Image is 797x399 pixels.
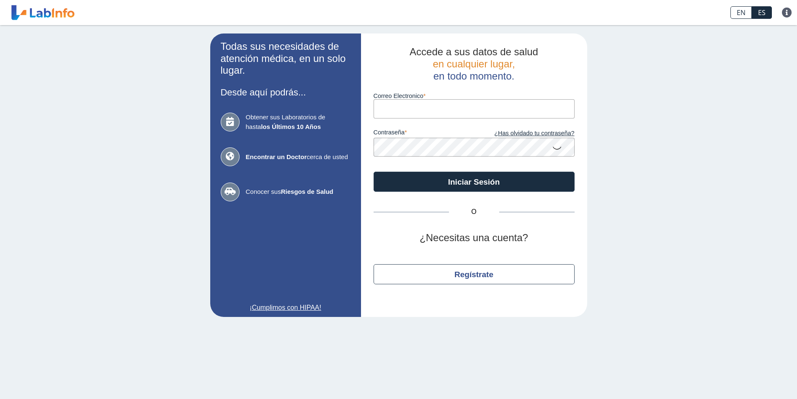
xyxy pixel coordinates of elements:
label: Correo Electronico [374,93,575,99]
a: ¿Has olvidado tu contraseña? [474,129,575,138]
span: en todo momento. [433,70,514,82]
label: contraseña [374,129,474,138]
h2: Todas sus necesidades de atención médica, en un solo lugar. [221,41,351,77]
b: los Últimos 10 Años [261,123,321,130]
span: Obtener sus Laboratorios de hasta [246,113,351,131]
b: Riesgos de Salud [281,188,333,195]
span: Accede a sus datos de salud [410,46,538,57]
h2: ¿Necesitas una cuenta? [374,232,575,244]
h3: Desde aquí podrás... [221,87,351,98]
a: ES [752,6,772,19]
button: Regístrate [374,264,575,284]
span: O [449,207,499,217]
a: ¡Cumplimos con HIPAA! [221,303,351,313]
b: Encontrar un Doctor [246,153,307,160]
button: Iniciar Sesión [374,172,575,192]
span: en cualquier lugar, [433,58,515,70]
span: Conocer sus [246,187,351,197]
a: EN [730,6,752,19]
span: cerca de usted [246,152,351,162]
